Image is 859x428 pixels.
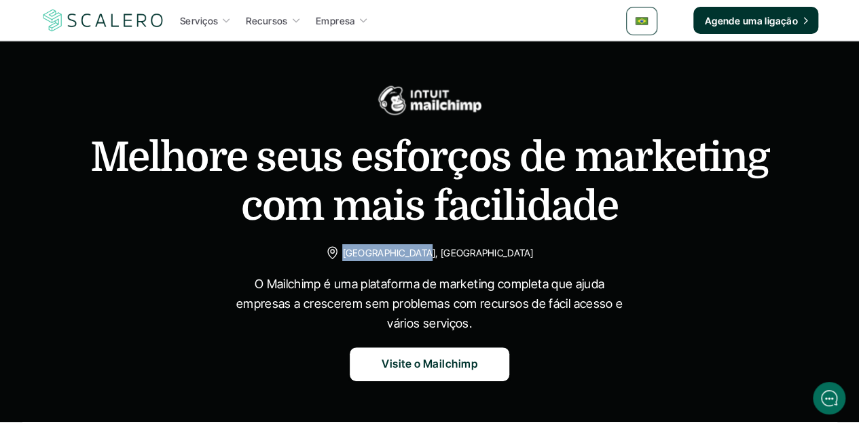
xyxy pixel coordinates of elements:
p: Visite o Mailchimp [382,355,477,373]
h1: Hi! Welcome to [GEOGRAPHIC_DATA]. [20,66,251,87]
p: Recursos [246,14,287,28]
a: Visite o Mailchimp [350,347,509,381]
a: Scalero company logotype [41,8,166,33]
iframe: gist-messenger-bubble-iframe [813,382,845,414]
p: Empresa [316,14,355,28]
h1: Melhore seus esforços de marketing com mais facilidade [90,133,769,231]
button: New conversation [21,180,251,207]
p: Serviços [180,14,218,28]
h2: Let us know if we can help with lifecycle marketing. [20,90,251,155]
p: O Mailchimp é uma plataforma de marketing completa que ajuda empresas a crescerem sem problemas c... [226,275,634,333]
p: Agende uma ligação [704,14,798,28]
p: [GEOGRAPHIC_DATA], [GEOGRAPHIC_DATA] [342,244,533,261]
img: Scalero company logotype [41,7,166,33]
img: 🇧🇷 [635,14,648,28]
a: Agende uma ligação [693,7,818,34]
span: We run on Gist [113,341,172,349]
span: New conversation [88,188,163,199]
